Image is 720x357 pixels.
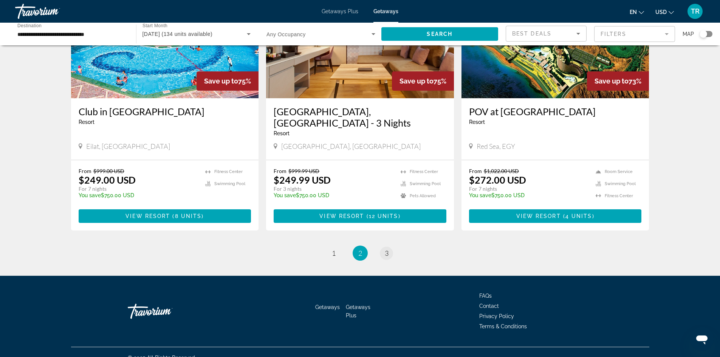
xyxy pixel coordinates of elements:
iframe: Button to launch messaging window [690,327,714,351]
span: Fitness Center [214,169,243,174]
p: $750.00 USD [79,192,198,198]
span: Save up to [399,77,434,85]
span: en [630,9,637,15]
span: Swimming Pool [410,181,441,186]
a: Privacy Policy [479,313,514,319]
div: 75% [197,71,259,91]
span: You save [469,192,491,198]
span: Red Sea, EGY [477,142,515,150]
a: Terms & Conditions [479,323,527,329]
span: Fitness Center [605,193,633,198]
div: 75% [392,71,454,91]
span: [GEOGRAPHIC_DATA], [GEOGRAPHIC_DATA] [281,142,421,150]
span: Destination [17,23,42,28]
a: Getaways Plus [322,8,358,14]
span: $999.00 USD [93,168,124,174]
button: View Resort(4 units) [469,209,642,223]
span: Best Deals [512,31,551,37]
span: From [469,168,482,174]
nav: Pagination [71,246,649,261]
button: User Menu [685,3,705,19]
a: Getaways [315,304,340,310]
button: Change language [630,6,644,17]
span: $1,022.00 USD [484,168,519,174]
p: For 7 nights [79,185,198,192]
p: For 7 nights [469,185,588,192]
span: Save up to [595,77,629,85]
button: Search [381,27,499,41]
span: Swimming Pool [605,181,636,186]
button: Filter [594,26,675,42]
span: ( ) [170,213,204,219]
span: 3 [385,249,389,257]
span: Start Month [142,23,167,28]
a: Club in [GEOGRAPHIC_DATA] [79,106,251,117]
span: Any Occupancy [266,31,306,37]
a: Getaways Plus [346,304,370,318]
span: 8 units [175,213,202,219]
span: Map [683,29,694,39]
span: Save up to [204,77,238,85]
div: 73% [587,71,649,91]
button: Change currency [655,6,674,17]
p: $249.00 USD [79,174,136,185]
span: View Resort [516,213,561,219]
span: You save [79,192,101,198]
span: ( ) [561,213,595,219]
button: View Resort(8 units) [79,209,251,223]
p: $750.00 USD [469,192,588,198]
a: POV at [GEOGRAPHIC_DATA] [469,106,642,117]
span: From [274,168,286,174]
span: 12 units [369,213,398,219]
span: Room Service [605,169,633,174]
span: TR [691,8,700,15]
span: Fitness Center [410,169,438,174]
span: [DATE] (134 units available) [142,31,213,37]
span: View Resort [319,213,364,219]
a: Travorium [128,300,203,323]
p: $272.00 USD [469,174,526,185]
button: View Resort(12 units) [274,209,446,223]
p: $249.99 USD [274,174,331,185]
span: ( ) [364,213,400,219]
a: [GEOGRAPHIC_DATA], [GEOGRAPHIC_DATA] - 3 Nights [274,106,446,128]
span: View Resort [125,213,170,219]
a: Contact [479,303,499,309]
span: Search [427,31,452,37]
span: Resort [469,119,485,125]
span: Pets Allowed [410,193,436,198]
a: FAQs [479,293,492,299]
span: 4 units [565,213,592,219]
span: 2 [358,249,362,257]
mat-select: Sort by [512,29,580,38]
span: Eilat, [GEOGRAPHIC_DATA] [86,142,170,150]
span: Resort [79,119,94,125]
span: $999.99 USD [288,168,319,174]
span: Swimming Pool [214,181,245,186]
span: USD [655,9,667,15]
span: 1 [332,249,336,257]
span: You save [274,192,296,198]
span: From [79,168,91,174]
span: Resort [274,130,290,136]
a: Getaways [373,8,398,14]
p: $750.00 USD [274,192,393,198]
a: Travorium [15,2,91,21]
p: For 3 nights [274,185,393,192]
